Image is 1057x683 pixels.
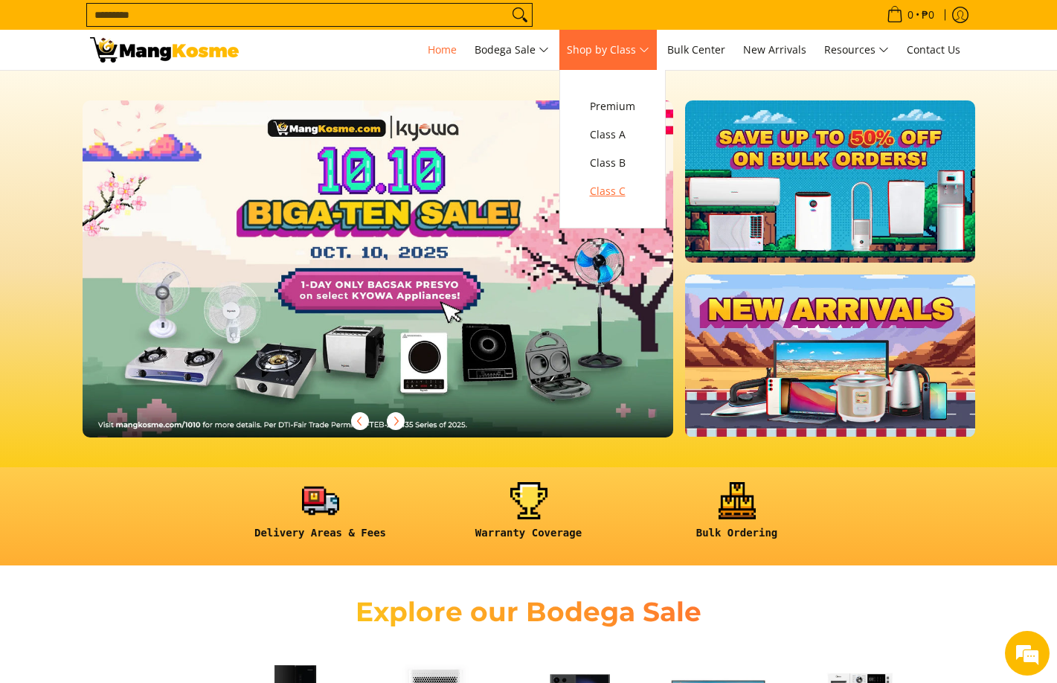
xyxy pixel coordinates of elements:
[590,97,635,116] span: Premium
[743,42,806,57] span: New Arrivals
[83,100,722,461] a: More
[907,42,960,57] span: Contact Us
[224,482,417,551] a: <h6><strong>Delivery Areas & Fees</strong></h6>
[313,595,745,629] h2: Explore our Bodega Sale
[640,482,834,551] a: <h6><strong>Bulk Ordering</strong></h6>
[817,30,896,70] a: Resources
[582,149,643,177] a: Class B
[428,42,457,57] span: Home
[582,92,643,121] a: Premium
[508,4,532,26] button: Search
[467,30,556,70] a: Bodega Sale
[919,10,936,20] span: ₱0
[90,37,239,62] img: Mang Kosme: Your Home Appliances Warehouse Sale Partner!
[582,121,643,149] a: Class A
[379,405,412,437] button: Next
[736,30,814,70] a: New Arrivals
[905,10,916,20] span: 0
[590,154,635,173] span: Class B
[824,41,889,60] span: Resources
[420,30,464,70] a: Home
[882,7,939,23] span: •
[590,182,635,201] span: Class C
[344,405,376,437] button: Previous
[254,30,968,70] nav: Main Menu
[660,30,733,70] a: Bulk Center
[899,30,968,70] a: Contact Us
[582,177,643,205] a: Class C
[567,41,649,60] span: Shop by Class
[590,126,635,144] span: Class A
[432,482,626,551] a: <h6><strong>Warranty Coverage</strong></h6>
[559,30,657,70] a: Shop by Class
[667,42,725,57] span: Bulk Center
[475,41,549,60] span: Bodega Sale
